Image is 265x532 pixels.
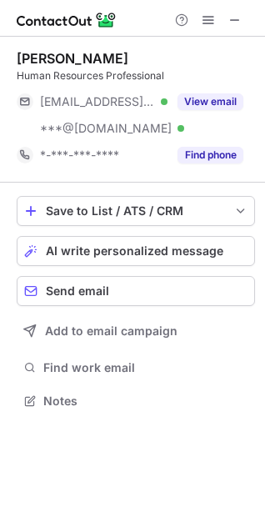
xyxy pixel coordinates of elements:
[40,94,155,109] span: [EMAIL_ADDRESS][DOMAIN_NAME]
[17,356,255,379] button: Find work email
[17,10,117,30] img: ContactOut v5.3.10
[46,204,226,218] div: Save to List / ATS / CRM
[17,236,255,266] button: AI write personalized message
[177,147,243,163] button: Reveal Button
[45,324,177,338] span: Add to email campaign
[17,68,255,83] div: Human Resources Professional
[43,394,248,409] span: Notes
[46,244,223,258] span: AI write personalized message
[177,93,243,110] button: Reveal Button
[17,276,255,306] button: Send email
[43,360,248,375] span: Find work email
[17,196,255,226] button: save-profile-one-click
[17,389,255,413] button: Notes
[46,284,109,298] span: Send email
[17,50,128,67] div: [PERSON_NAME]
[17,316,255,346] button: Add to email campaign
[40,121,172,136] span: ***@[DOMAIN_NAME]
